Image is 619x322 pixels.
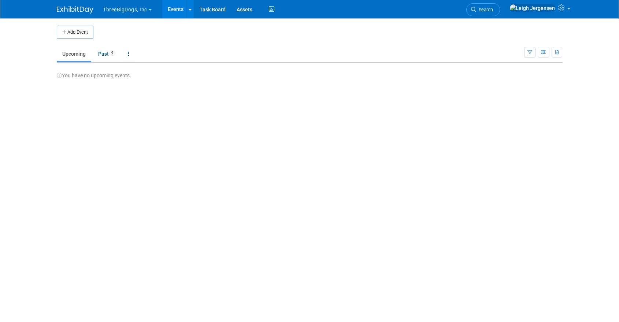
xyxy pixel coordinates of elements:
button: Add Event [57,26,93,39]
a: Upcoming [57,47,91,61]
span: Search [476,7,493,12]
a: Past9 [93,47,121,61]
span: 9 [109,50,115,56]
img: ExhibitDay [57,6,93,14]
img: Leigh Jergensen [509,4,555,12]
a: Search [466,3,500,16]
span: You have no upcoming events. [57,73,131,78]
